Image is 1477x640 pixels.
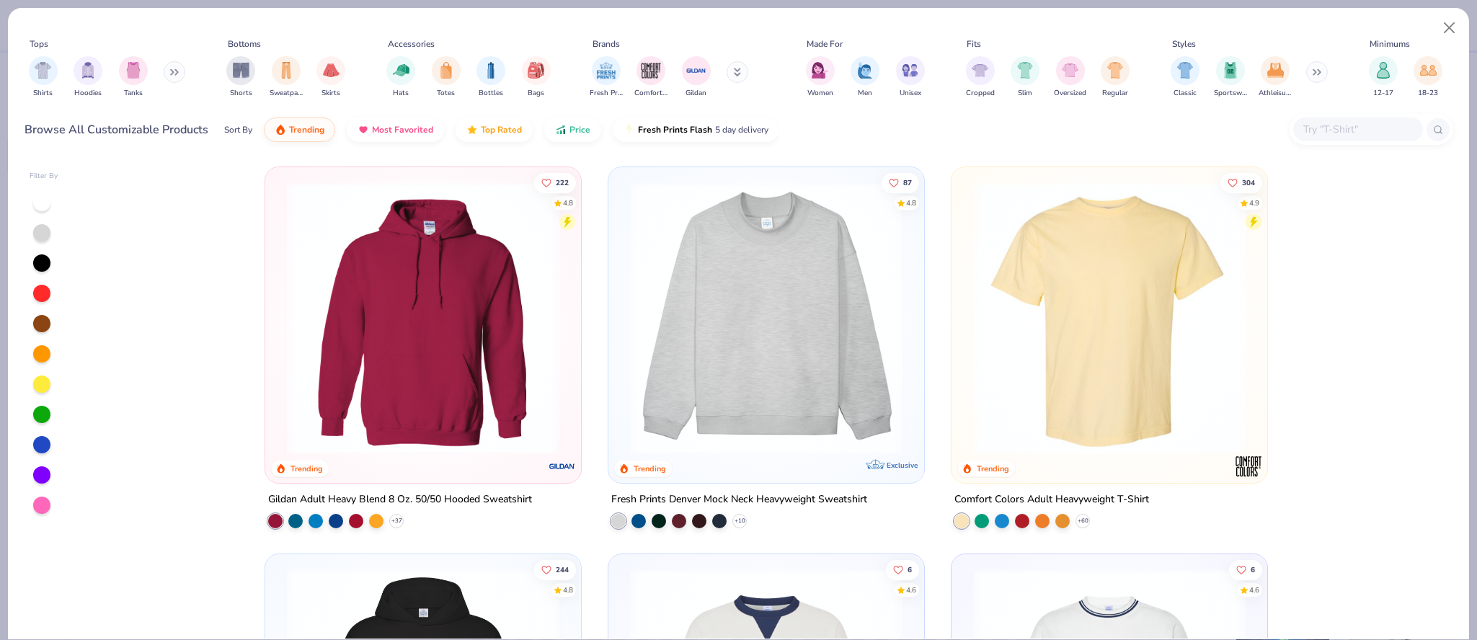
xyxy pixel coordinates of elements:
[590,56,623,99] button: filter button
[226,56,255,99] button: filter button
[638,124,712,135] span: Fresh Prints Flash
[902,179,911,186] span: 87
[391,517,402,525] span: + 37
[613,117,779,142] button: Fresh Prints Flash5 day delivery
[35,62,51,79] img: Shirts Image
[1220,172,1261,192] button: Like
[611,491,867,509] div: Fresh Prints Denver Mock Neck Heavyweight Sweatshirt
[682,56,711,99] div: filter for Gildan
[623,182,910,454] img: f5d85501-0dbb-4ee4-b115-c08fa3845d83
[881,172,918,192] button: Like
[910,182,1197,454] img: a90f7c54-8796-4cb2-9d6e-4e9644cfe0fe
[1267,62,1284,79] img: Athleisure Image
[386,56,415,99] div: filter for Hats
[393,88,409,99] span: Hats
[316,56,345,99] button: filter button
[1259,56,1292,99] div: filter for Athleisure
[25,121,208,138] div: Browse All Customizable Products
[682,56,711,99] button: filter button
[966,88,995,99] span: Cropped
[481,124,522,135] span: Top Rated
[807,88,833,99] span: Women
[29,56,58,99] div: filter for Shirts
[590,56,623,99] div: filter for Fresh Prints
[483,62,499,79] img: Bottles Image
[734,517,745,525] span: + 10
[1172,37,1196,50] div: Styles
[562,197,572,208] div: 4.8
[595,60,617,81] img: Fresh Prints Image
[522,56,551,99] div: filter for Bags
[289,124,324,135] span: Trending
[1077,517,1088,525] span: + 60
[885,559,918,579] button: Like
[806,56,835,99] div: filter for Women
[388,37,435,50] div: Accessories
[1011,56,1039,99] div: filter for Slim
[522,56,551,99] button: filter button
[230,88,252,99] span: Shorts
[851,56,879,99] button: filter button
[74,56,102,99] button: filter button
[1248,197,1259,208] div: 4.9
[270,56,303,99] button: filter button
[1420,62,1437,79] img: 18-23 Image
[270,56,303,99] div: filter for Sweatpants
[966,56,995,99] button: filter button
[1101,56,1130,99] button: filter button
[851,56,879,99] div: filter for Men
[30,37,48,50] div: Tops
[640,60,662,81] img: Comfort Colors Image
[1248,585,1259,595] div: 4.6
[634,56,667,99] button: filter button
[316,56,345,99] div: filter for Skirts
[528,88,544,99] span: Bags
[624,124,635,135] img: flash.gif
[372,124,433,135] span: Most Favorited
[533,172,575,192] button: Like
[812,62,828,79] img: Women Image
[686,88,706,99] span: Gildan
[1373,88,1393,99] span: 12-17
[905,585,915,595] div: 4.6
[268,491,532,509] div: Gildan Adult Heavy Blend 8 Oz. 50/50 Hooded Sweatshirt
[466,124,478,135] img: TopRated.gif
[1259,88,1292,99] span: Athleisure
[1302,121,1413,138] input: Try "T-Shirt"
[275,124,286,135] img: trending.gif
[857,62,873,79] img: Men Image
[476,56,505,99] button: filter button
[1101,56,1130,99] div: filter for Regular
[228,37,261,50] div: Bottoms
[1102,88,1128,99] span: Regular
[590,88,623,99] span: Fresh Prints
[902,62,918,79] img: Unisex Image
[1054,56,1086,99] button: filter button
[1369,56,1398,99] div: filter for 12-17
[1414,56,1442,99] button: filter button
[1259,56,1292,99] button: filter button
[569,124,590,135] span: Price
[224,123,252,136] div: Sort By
[437,88,455,99] span: Totes
[233,62,249,79] img: Shorts Image
[1107,62,1124,79] img: Regular Image
[686,60,707,81] img: Gildan Image
[74,88,102,99] span: Hoodies
[393,62,409,79] img: Hats Image
[562,585,572,595] div: 4.8
[1250,566,1254,573] span: 6
[358,124,369,135] img: most_fav.gif
[1375,62,1391,79] img: 12-17 Image
[1436,14,1463,42] button: Close
[74,56,102,99] div: filter for Hoodies
[438,62,454,79] img: Totes Image
[264,117,335,142] button: Trending
[966,56,995,99] div: filter for Cropped
[1018,88,1032,99] span: Slim
[1223,62,1238,79] img: Sportswear Image
[1017,62,1033,79] img: Slim Image
[896,56,925,99] button: filter button
[479,88,503,99] span: Bottles
[548,452,577,481] img: Gildan logo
